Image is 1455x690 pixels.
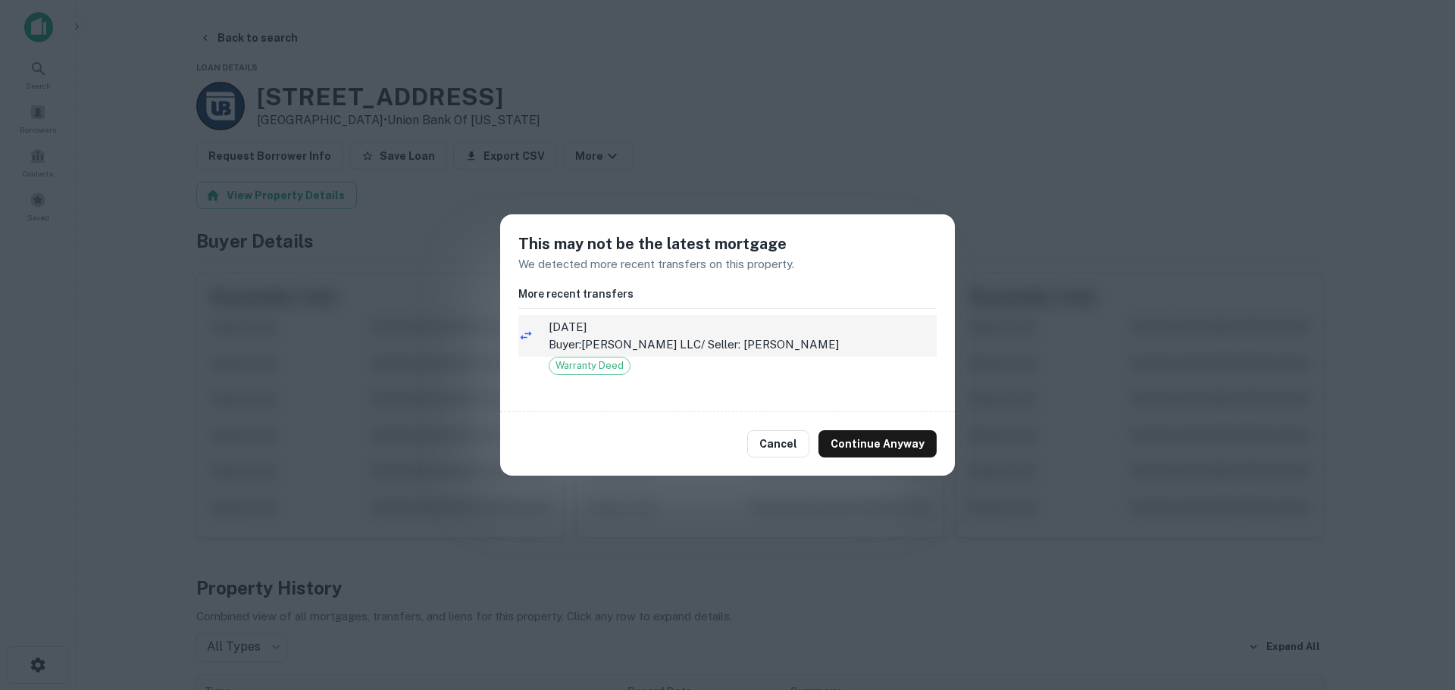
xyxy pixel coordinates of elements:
[747,430,809,457] button: Cancel
[818,430,937,457] button: Continue Anyway
[549,358,630,373] span: Warranty Deed
[518,255,937,273] p: We detected more recent transfers on this property.
[518,286,937,302] h6: More recent transfers
[549,318,937,336] span: [DATE]
[549,357,630,375] div: Warranty Deed
[549,336,937,354] p: Buyer: [PERSON_NAME] LLC / Seller: [PERSON_NAME]
[518,233,937,255] h5: This may not be the latest mortgage
[1379,569,1455,642] iframe: Chat Widget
